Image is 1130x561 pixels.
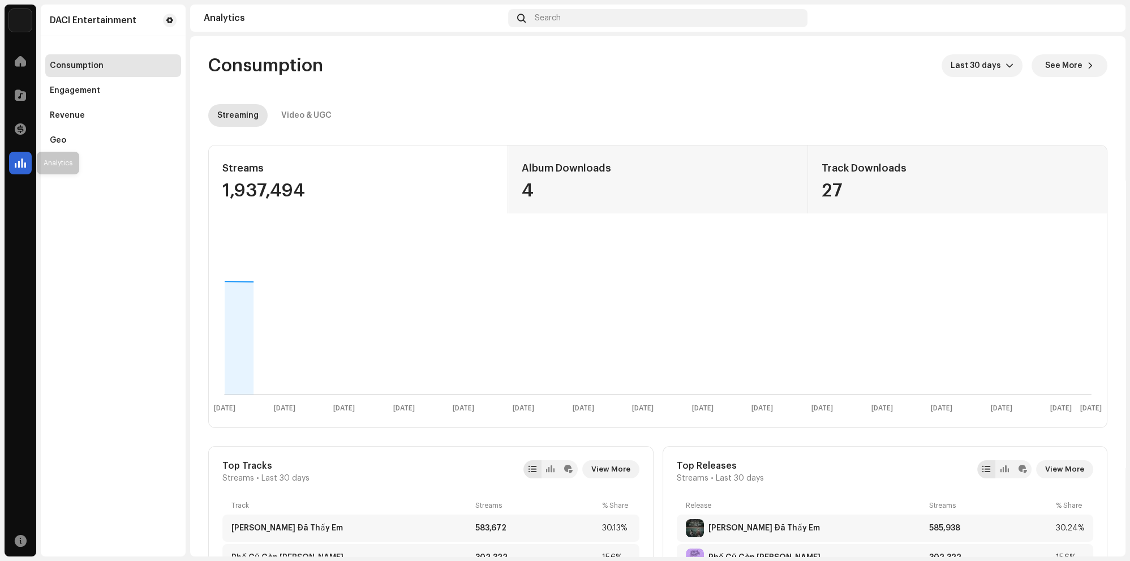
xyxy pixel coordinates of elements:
text: [DATE] [751,405,773,412]
div: Top Releases [677,460,764,472]
div: Streams [929,501,1051,510]
span: Last 30 days [261,474,310,483]
text: [DATE] [513,405,534,412]
img: b6bd29e2-72e1-4683-aba9-aa4383998dae [1094,9,1112,27]
text: [DATE] [274,405,295,412]
text: [DATE] [991,405,1012,412]
text: [DATE] [333,405,355,412]
div: 27 [822,182,1093,200]
text: [DATE] [931,405,952,412]
text: [DATE] [871,405,892,412]
div: Geo [50,136,66,145]
div: 30.13% [602,524,630,533]
span: Streams [677,474,708,483]
re-m-nav-item: Consumption [45,54,181,77]
div: Album Downloads [522,159,794,177]
button: View More [1036,460,1093,478]
span: Last 30 days [951,54,1006,77]
div: Release [686,501,925,510]
div: Streaming [217,104,259,127]
text: [DATE] [811,405,833,412]
div: % Share [1056,501,1084,510]
text: [DATE] [1080,405,1102,412]
div: dropdown trigger [1006,54,1013,77]
text: [DATE] [214,405,235,412]
div: Consumption [50,61,104,70]
div: % Share [602,501,630,510]
img: de0d2825-999c-4937-b35a-9adca56ee094 [9,9,32,32]
re-m-nav-item: Engagement [45,79,181,102]
text: [DATE] [453,405,474,412]
re-m-nav-item: Revenue [45,104,181,127]
button: View More [582,460,639,478]
div: Như Anh Đã Thấy Em [708,524,820,533]
div: Track Downloads [822,159,1093,177]
div: Như Anh Đã Thấy Em [231,524,343,533]
text: [DATE] [692,405,714,412]
text: [DATE] [573,405,594,412]
div: Top Tracks [222,460,310,472]
div: 1,937,494 [222,182,494,200]
div: DACI Entertainment [50,16,136,25]
span: Search [535,14,561,23]
div: Streams [475,501,598,510]
text: [DATE] [393,405,415,412]
span: View More [591,458,630,481]
button: See More [1032,54,1107,77]
text: [DATE] [1050,405,1072,412]
div: 30.24% [1056,524,1084,533]
div: Analytics [204,14,504,23]
span: See More [1045,54,1082,77]
span: View More [1045,458,1084,481]
div: Video & UGC [281,104,332,127]
div: Track [231,501,471,510]
div: Revenue [50,111,85,120]
div: Engagement [50,86,100,95]
span: • [711,474,714,483]
img: 6CBC251E-DF9F-446A-95DA-90DB3C67C12A [686,519,704,537]
div: 583,672 [475,524,598,533]
span: Consumption [208,54,323,77]
span: Last 30 days [716,474,764,483]
text: [DATE] [632,405,654,412]
re-m-nav-item: Geo [45,129,181,152]
span: Streams [222,474,254,483]
div: 585,938 [929,524,1051,533]
div: Streams [222,159,494,177]
span: • [256,474,259,483]
div: 4 [522,182,794,200]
